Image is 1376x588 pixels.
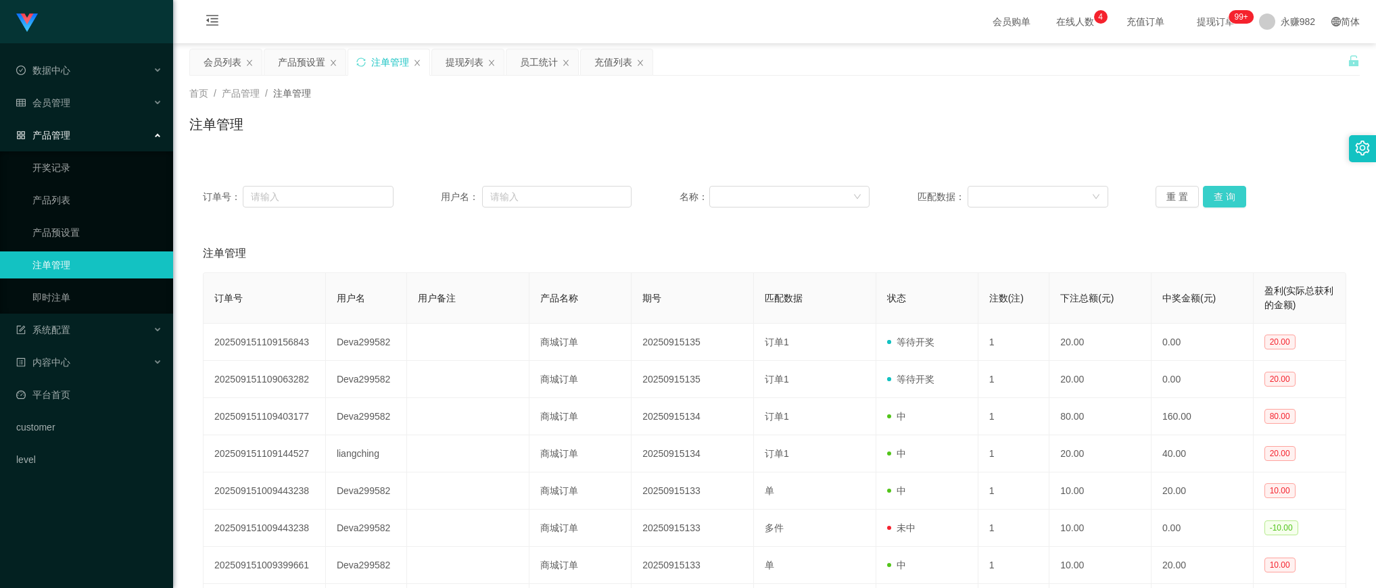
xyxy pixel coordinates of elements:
[16,358,26,367] i: 图标: profile
[520,49,558,75] div: 员工统计
[632,361,754,398] td: 20250915135
[1264,520,1298,535] span: -10.00
[441,190,482,204] span: 用户名：
[887,374,934,385] span: 等待开奖
[1264,558,1296,572] span: 10.00
[632,435,754,472] td: 20250915134
[204,547,326,584] td: 202509151009399661
[203,245,246,262] span: 注单管理
[1152,435,1254,472] td: 40.00
[32,284,162,311] a: 即时注单
[978,510,1050,547] td: 1
[1348,55,1360,67] i: 图标: unlock
[1049,510,1152,547] td: 10.00
[204,361,326,398] td: 202509151109063282
[978,547,1050,584] td: 1
[189,1,235,44] i: 图标: menu-fold
[632,324,754,361] td: 20250915135
[978,361,1050,398] td: 1
[413,59,421,67] i: 图标: close
[632,398,754,435] td: 20250915134
[189,114,243,134] h1: 注单管理
[636,59,644,67] i: 图标: close
[1049,361,1152,398] td: 20.00
[989,293,1024,303] span: 注数(注)
[765,411,789,422] span: 订单1
[1152,324,1254,361] td: 0.00
[1049,472,1152,510] td: 10.00
[189,88,208,99] span: 首页
[1049,398,1152,435] td: 80.00
[765,522,784,533] span: 多件
[1264,446,1296,461] span: 20.00
[326,472,408,510] td: Deva299582
[243,186,394,207] input: 请输入
[765,448,789,459] span: 订单1
[371,49,409,75] div: 注单管理
[204,510,326,547] td: 202509151009443238
[16,130,26,140] i: 图标: appstore-o
[204,398,326,435] td: 202509151109403177
[329,59,337,67] i: 图标: close
[326,398,408,435] td: Deva299582
[265,88,268,99] span: /
[203,190,243,204] span: 订单号：
[32,219,162,246] a: 产品预设置
[1049,435,1152,472] td: 20.00
[1229,10,1253,24] sup: 293
[16,97,70,108] span: 会员管理
[680,190,710,204] span: 名称：
[16,381,162,408] a: 图标: dashboard平台首页
[16,98,26,107] i: 图标: table
[326,361,408,398] td: Deva299582
[245,59,254,67] i: 图标: close
[488,59,496,67] i: 图标: close
[529,472,632,510] td: 商城订单
[1094,10,1108,24] sup: 4
[765,337,789,347] span: 订单1
[418,293,456,303] span: 用户备注
[765,485,774,496] span: 单
[594,49,632,75] div: 充值列表
[446,49,483,75] div: 提现列表
[482,186,632,207] input: 请输入
[529,547,632,584] td: 商城订单
[326,510,408,547] td: Deva299582
[278,49,325,75] div: 产品预设置
[918,190,968,204] span: 匹配数据：
[978,398,1050,435] td: 1
[1203,186,1246,207] button: 查 询
[1049,324,1152,361] td: 20.00
[214,293,243,303] span: 订单号
[16,65,70,76] span: 数据中心
[1098,10,1103,24] p: 4
[1190,17,1241,26] span: 提现订单
[337,293,365,303] span: 用户名
[1355,141,1370,155] i: 图标: setting
[1120,17,1171,26] span: 充值订单
[853,193,861,202] i: 图标: down
[204,49,241,75] div: 会员列表
[326,435,408,472] td: liangching
[1152,510,1254,547] td: 0.00
[765,374,789,385] span: 订单1
[1264,285,1334,310] span: 盈利(实际总获利的金额)
[632,472,754,510] td: 20250915133
[540,293,578,303] span: 产品名称
[16,357,70,368] span: 内容中心
[222,88,260,99] span: 产品管理
[978,472,1050,510] td: 1
[326,324,408,361] td: Deva299582
[887,411,906,422] span: 中
[1060,293,1114,303] span: 下注总额(元)
[887,522,916,533] span: 未中
[642,293,661,303] span: 期号
[1152,361,1254,398] td: 0.00
[887,448,906,459] span: 中
[356,57,366,67] i: 图标: sync
[204,472,326,510] td: 202509151009443238
[632,547,754,584] td: 20250915133
[214,88,216,99] span: /
[16,446,162,473] a: level
[16,414,162,441] a: customer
